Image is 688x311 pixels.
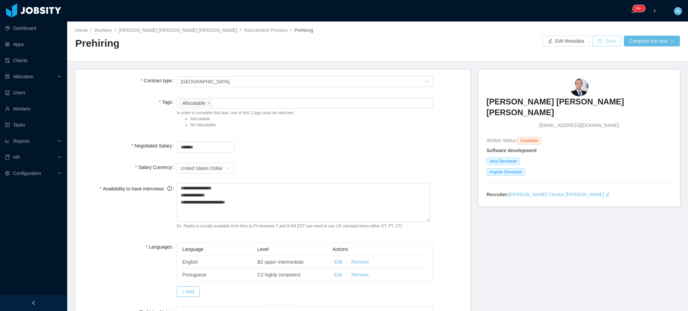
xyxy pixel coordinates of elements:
[190,116,433,122] li: Allocatable
[631,8,636,13] i: icon: bell
[592,36,621,46] button: icon: saveSave
[633,5,645,12] sup: 1643
[351,271,369,278] button: Remove
[486,96,672,122] a: [PERSON_NAME] [PERSON_NAME] [PERSON_NAME]
[333,247,348,252] span: Actions
[543,36,590,46] button: icon: editEdit Metadata
[167,186,172,192] i: icon: info-circle
[181,77,230,87] div: USA
[290,28,292,33] span: /
[5,38,62,51] a: icon: appstoreApps
[190,122,433,128] li: No Allocatable
[226,166,230,171] i: icon: down
[13,154,20,160] span: HR
[486,138,517,143] span: Worker Status:
[5,102,62,116] a: icon: userWorkers
[5,21,62,35] a: icon: pie-chartDashboard
[351,259,369,266] button: Remove
[5,86,62,99] a: icon: robotUsers
[605,192,610,197] i: icon: edit
[334,259,342,266] button: Edit
[182,99,206,107] div: Allocatable
[257,272,300,277] span: C2 highly competent
[5,54,62,67] a: icon: auditClients
[486,148,536,153] strong: Software development
[181,163,223,173] div: United States Dollar
[115,28,116,33] span: /
[177,110,433,128] p: In order to complete this task, one of this 2 tags must be selected:
[5,171,10,176] i: icon: setting
[177,223,433,229] p: Ex: Pepito is usually available from Mon to Fri between 7 and 9 AM EST (we need to use US standar...
[570,78,589,96] img: 586222f0-9ca7-11eb-897d-418a4e5db1d7_68a3531176608-90w.png
[5,139,10,143] i: icon: line-chart
[94,28,112,33] a: Workers
[135,165,177,170] label: Salary Currency
[13,171,41,176] span: Configuration
[5,74,10,79] i: icon: solution
[294,28,313,33] span: Prehiring
[257,259,304,265] span: B2 upper intermediate
[240,28,241,33] span: /
[177,286,200,297] button: + Add
[90,28,92,33] span: /
[509,192,604,197] a: [PERSON_NAME] Cóndor [PERSON_NAME]
[5,118,62,132] a: icon: profileTasks
[182,259,198,265] span: English
[652,8,657,13] i: icon: plus
[624,36,680,46] button: Complete this taskicon: down
[13,138,30,144] span: Reports
[486,158,520,165] span: Java Developer
[103,186,164,191] span: Availability to have interviews
[179,99,213,107] li: Allocatable
[486,168,525,176] span: Angular Developer
[207,101,211,105] i: icon: close
[75,37,378,50] h2: Prehiring
[159,99,177,105] label: Tags
[13,74,34,79] span: Allocation
[75,28,88,33] a: Home
[131,143,177,148] label: Negotiated Salary
[486,192,509,197] strong: Recruiter:
[177,142,234,152] input: Negotiated Salary
[539,122,619,129] span: [EMAIL_ADDRESS][DOMAIN_NAME]
[676,7,680,15] span: N
[119,28,237,33] a: [PERSON_NAME] [PERSON_NAME] [PERSON_NAME]
[182,247,203,252] span: Language
[486,96,672,118] h3: [PERSON_NAME] [PERSON_NAME] [PERSON_NAME]
[244,28,288,33] a: Recruitment Process
[5,155,10,160] i: icon: book
[141,78,177,83] label: Contract type
[425,80,429,84] i: icon: down
[257,247,268,252] span: Level
[334,271,342,278] button: Edit
[145,244,177,250] label: Languages
[517,137,541,144] span: Candidate
[214,99,218,107] input: Tags
[182,272,207,277] span: Portuguese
